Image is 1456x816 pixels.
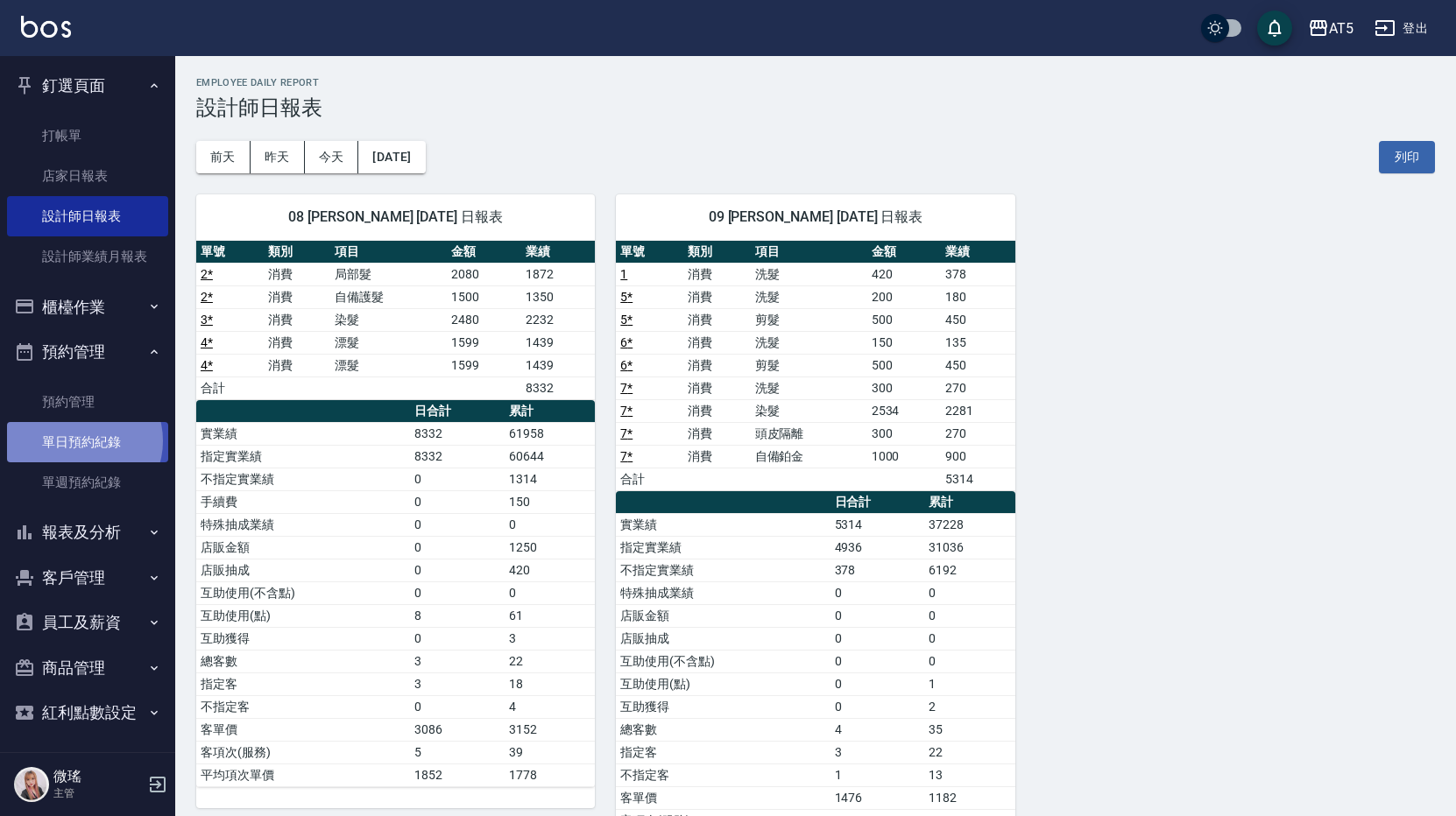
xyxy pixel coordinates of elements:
[616,241,683,264] th: 單號
[830,741,925,763] td: 3
[830,718,925,741] td: 4
[505,445,595,468] td: 60644
[196,490,410,513] td: 手續費
[196,241,595,400] table: a dense table
[505,468,595,490] td: 1314
[7,382,168,422] a: 預約管理
[616,741,830,763] td: 指定客
[7,645,168,691] button: 商品管理
[867,445,942,468] td: 1000
[410,468,505,490] td: 0
[7,329,168,375] button: 預約管理
[505,422,595,445] td: 61958
[867,308,942,331] td: 500
[521,308,596,331] td: 2232
[924,695,1014,718] td: 2
[830,491,925,514] th: 日合計
[447,331,521,354] td: 1599
[410,604,505,627] td: 8
[447,285,521,308] td: 1500
[867,354,942,376] td: 500
[924,672,1014,695] td: 1
[7,116,168,156] a: 打帳單
[196,95,1435,120] h3: 設計師日報表
[616,718,830,741] td: 總客數
[924,786,1014,809] td: 1182
[264,285,331,308] td: 消費
[7,422,168,462] a: 單日預約紀錄
[941,422,1015,445] td: 270
[683,331,751,354] td: 消費
[521,331,596,354] td: 1439
[196,581,410,604] td: 互助使用(不含點)
[505,718,595,741] td: 3152
[924,718,1014,741] td: 35
[867,241,942,264] th: 金額
[751,376,867,399] td: 洗髮
[505,741,595,763] td: 39
[505,650,595,672] td: 22
[941,354,1015,376] td: 450
[941,468,1015,490] td: 5314
[830,513,925,536] td: 5314
[505,672,595,695] td: 18
[505,490,595,513] td: 150
[616,241,1014,491] table: a dense table
[751,354,867,376] td: 剪髮
[264,331,331,354] td: 消費
[505,604,595,627] td: 61
[410,763,505,786] td: 1852
[616,627,830,650] td: 店販抽成
[505,695,595,718] td: 4
[410,650,505,672] td: 3
[410,741,505,763] td: 5
[941,399,1015,422] td: 2281
[196,241,264,264] th: 單號
[616,650,830,672] td: 互助使用(不含點)
[616,559,830,581] td: 不指定實業績
[330,285,447,308] td: 自備護髮
[830,604,925,627] td: 0
[751,285,867,308] td: 洗髮
[683,445,751,468] td: 消費
[620,267,627,281] a: 1
[616,786,830,809] td: 客單價
[867,399,942,422] td: 2534
[867,331,942,354] td: 150
[830,786,925,809] td: 1476
[521,354,596,376] td: 1439
[358,141,425,173] button: [DATE]
[830,559,925,581] td: 378
[505,536,595,559] td: 1250
[196,559,410,581] td: 店販抽成
[196,141,251,173] button: 前天
[196,468,410,490] td: 不指定實業績
[196,376,264,399] td: 合計
[410,513,505,536] td: 0
[867,376,942,399] td: 300
[683,354,751,376] td: 消費
[751,263,867,285] td: 洗髮
[924,627,1014,650] td: 0
[447,354,521,376] td: 1599
[521,241,596,264] th: 業績
[616,672,830,695] td: 互助使用(點)
[53,768,143,785] h5: 微瑤
[616,695,830,718] td: 互助獲得
[616,513,830,536] td: 實業績
[941,263,1015,285] td: 378
[683,422,751,445] td: 消費
[830,536,925,559] td: 4936
[830,581,925,604] td: 0
[1257,11,1292,46] button: save
[196,763,410,786] td: 平均項次單價
[264,308,331,331] td: 消費
[330,354,447,376] td: 漂髮
[410,559,505,581] td: 0
[924,741,1014,763] td: 22
[830,672,925,695] td: 0
[264,263,331,285] td: 消費
[7,462,168,503] a: 單週預約紀錄
[196,695,410,718] td: 不指定客
[616,581,830,604] td: 特殊抽成業績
